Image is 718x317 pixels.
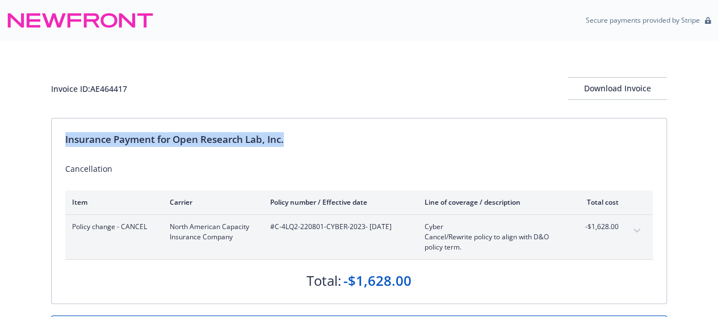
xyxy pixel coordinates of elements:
button: Download Invoice [568,77,667,100]
div: Policy number / Effective date [270,197,406,207]
span: Cyber [425,222,558,232]
span: Cancel/Rewrite policy to align with D&O policy term. [425,232,558,252]
div: Carrier [170,197,252,207]
button: expand content [628,222,646,240]
p: Secure payments provided by Stripe [586,15,700,25]
div: -$1,628.00 [343,271,412,290]
span: Policy change - CANCEL [72,222,152,232]
div: Cancellation [65,163,653,175]
span: -$1,628.00 [576,222,619,232]
div: Insurance Payment for Open Research Lab, Inc. [65,132,653,147]
div: Total cost [576,197,619,207]
span: North American Capacity Insurance Company [170,222,252,242]
div: Download Invoice [568,78,667,99]
div: Line of coverage / description [425,197,558,207]
div: Invoice ID: AE464417 [51,83,127,95]
div: Total: [306,271,341,290]
div: Policy change - CANCELNorth American Capacity Insurance Company#C-4LQ2-220801-CYBER-2023- [DATE]C... [65,215,653,259]
span: CyberCancel/Rewrite policy to align with D&O policy term. [425,222,558,252]
div: Item [72,197,152,207]
span: #C-4LQ2-220801-CYBER-2023 - [DATE] [270,222,406,232]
